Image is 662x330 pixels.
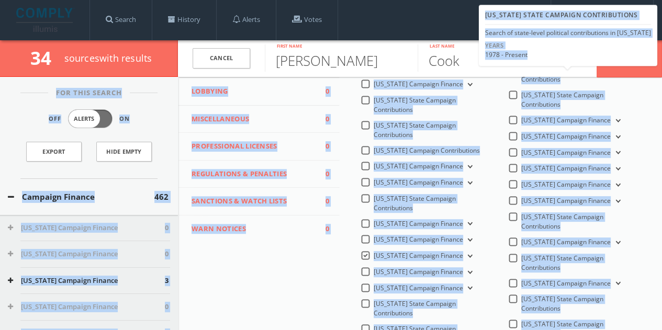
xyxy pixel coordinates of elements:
[521,254,603,272] span: [US_STATE] State Campaign Contributions
[178,188,340,215] button: Sanctions & Watch Lists0
[374,121,456,139] span: [US_STATE] State Campaign Contributions
[463,219,475,229] button: [US_STATE] Campaign Finance
[611,197,622,206] button: [US_STATE] Campaign Finance
[192,224,313,234] span: WARN Notices
[374,194,456,212] span: [US_STATE] State Campaign Contributions
[313,169,329,179] span: 0
[521,294,603,313] span: [US_STATE] State Campaign Contributions
[178,106,340,133] button: Miscellaneous0
[8,191,154,203] button: Campaign Finance
[193,48,250,69] a: Cancel
[165,302,169,312] span: 0
[192,114,313,124] span: Miscellaneous
[611,116,622,126] button: [US_STATE] Campaign Finance
[313,141,329,152] span: 0
[611,164,622,174] button: [US_STATE] Campaign Finance
[192,169,313,179] span: Regulations & Penalties
[521,116,611,124] span: [US_STATE] Campaign Finance
[485,7,651,25] div: [US_STATE] State Campaign Contributions
[374,162,463,170] span: [US_STATE] Campaign Finance
[374,283,463,292] span: [US_STATE] Campaign Finance
[611,148,622,157] button: [US_STATE] Campaign Finance
[165,249,169,259] span: 0
[374,251,463,260] span: [US_STATE] Campaign Finance
[178,161,340,188] button: Regulations & Penalties0
[192,196,313,207] span: Sanctions & Watch Lists
[119,115,130,123] span: On
[374,219,463,228] span: [US_STATE] Campaign Finance
[8,223,165,233] button: [US_STATE] Campaign Finance
[48,88,130,98] span: For This Search
[16,8,75,32] img: illumis
[154,191,169,203] span: 462
[165,276,169,286] span: 3
[521,237,611,246] span: [US_STATE] Campaign Finance
[463,80,475,89] button: [US_STATE] Campaign Finance
[96,142,152,162] button: Hide Empty
[463,178,475,188] button: [US_STATE] Campaign Finance
[611,238,622,247] button: [US_STATE] Campaign Finance
[374,178,463,187] span: [US_STATE] Campaign Finance
[313,224,329,234] span: 0
[178,215,340,243] button: WARN Notices0
[521,148,611,157] span: [US_STATE] Campaign Finance
[521,196,611,205] span: [US_STATE] Campaign Finance
[192,86,313,97] span: Lobbying
[165,223,169,233] span: 0
[463,162,475,172] button: [US_STATE] Campaign Finance
[8,249,165,259] button: [US_STATE] Campaign Finance
[26,142,82,162] a: Export
[374,267,463,276] span: [US_STATE] Campaign Finance
[313,196,329,207] span: 0
[64,52,152,64] span: source s with results
[8,302,165,312] button: [US_STATE] Campaign Finance
[485,29,651,38] div: Search of state-level political contributions in [US_STATE]
[521,132,611,141] span: [US_STATE] Campaign Finance
[463,268,475,277] button: [US_STATE] Campaign Finance
[374,96,456,114] span: [US_STATE] State Campaign Contributions
[521,164,611,173] span: [US_STATE] Campaign Finance
[611,180,622,190] button: [US_STATE] Campaign Finance
[521,90,603,109] span: [US_STATE] State Campaign Contributions
[313,114,329,124] span: 0
[611,132,622,142] button: [US_STATE] Campaign Finance
[313,86,329,97] span: 0
[521,279,611,288] span: [US_STATE] Campaign Finance
[49,115,61,123] span: Off
[521,180,611,189] span: [US_STATE] Campaign Finance
[30,45,60,70] span: 34
[8,276,165,286] button: [US_STATE] Campaign Finance
[374,146,480,155] span: [US_STATE] Campaign Contributions
[374,235,463,244] span: [US_STATE] Campaign Finance
[463,235,475,245] button: [US_STATE] Campaign Finance
[521,212,603,231] span: [US_STATE] State Campaign Contributions
[374,299,456,317] span: [US_STATE] State Campaign Contributions
[178,78,340,106] button: Lobbying0
[611,279,622,288] button: [US_STATE] Campaign Finance
[463,252,475,261] button: [US_STATE] Campaign Finance
[485,51,528,60] div: 1978 - Present
[485,42,528,50] div: Years
[374,79,463,88] span: [US_STATE] Campaign Finance
[192,141,313,152] span: Professional Licenses
[178,133,340,161] button: Professional Licenses0
[463,283,475,293] button: [US_STATE] Campaign Finance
